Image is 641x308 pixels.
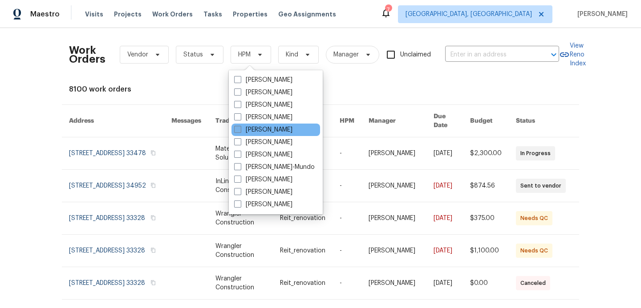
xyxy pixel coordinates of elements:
button: Copy Address [149,214,157,222]
td: - [333,137,361,170]
label: [PERSON_NAME] [234,125,292,134]
th: Manager [361,105,426,137]
td: Wrangler Construction [208,267,273,300]
td: [PERSON_NAME] [361,202,426,235]
button: Copy Address [149,246,157,254]
td: Reit_renovation [273,267,333,300]
button: Copy Address [149,149,157,157]
td: Wrangler Construction [208,235,273,267]
td: - [333,170,361,202]
span: Kind [286,50,298,59]
button: Copy Address [149,279,157,287]
th: Messages [164,105,208,137]
div: 8100 work orders [69,85,572,94]
td: - [333,235,361,267]
button: Copy Address [149,181,157,189]
label: [PERSON_NAME] [234,150,292,159]
span: Status [183,50,203,59]
label: [PERSON_NAME] [234,76,292,84]
td: - [333,202,361,235]
input: Enter in an address [445,48,534,62]
span: Visits [85,10,103,19]
th: Budget [463,105,509,137]
label: [PERSON_NAME] [234,200,292,209]
label: [PERSON_NAME] [234,88,292,97]
span: Manager [333,50,359,59]
label: [PERSON_NAME] [234,188,292,196]
td: - [333,267,361,300]
span: Projects [114,10,142,19]
td: Reit_renovation [273,235,333,267]
span: Vendor [127,50,148,59]
th: Address [62,105,164,137]
td: Wrangler Construction [208,202,273,235]
div: 7 [385,5,391,14]
label: [PERSON_NAME]-Mundo [234,163,315,172]
td: [PERSON_NAME] [361,170,426,202]
th: Status [509,105,579,137]
a: View Reno Index [559,41,586,68]
td: [PERSON_NAME] [361,267,426,300]
label: [PERSON_NAME] [234,113,292,122]
th: Due Date [426,105,463,137]
td: [PERSON_NAME] [361,235,426,267]
button: Open [548,48,560,61]
span: Work Orders [152,10,193,19]
span: HPM [238,50,251,59]
span: [PERSON_NAME] [574,10,628,19]
span: Maestro [30,10,60,19]
label: [PERSON_NAME] [234,100,292,109]
span: Tasks [203,11,222,17]
th: Trade Partner [208,105,273,137]
span: Properties [233,10,268,19]
th: HPM [333,105,361,137]
td: InLine Construction [208,170,273,202]
span: Geo Assignments [278,10,336,19]
h2: Work Orders [69,46,105,64]
span: Unclaimed [400,50,431,60]
span: [GEOGRAPHIC_DATA], [GEOGRAPHIC_DATA] [406,10,532,19]
label: [PERSON_NAME] [234,175,292,184]
label: [PERSON_NAME] [234,138,292,147]
td: Mates 4 Solutions [208,137,273,170]
td: [PERSON_NAME] [361,137,426,170]
td: Reit_renovation [273,202,333,235]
